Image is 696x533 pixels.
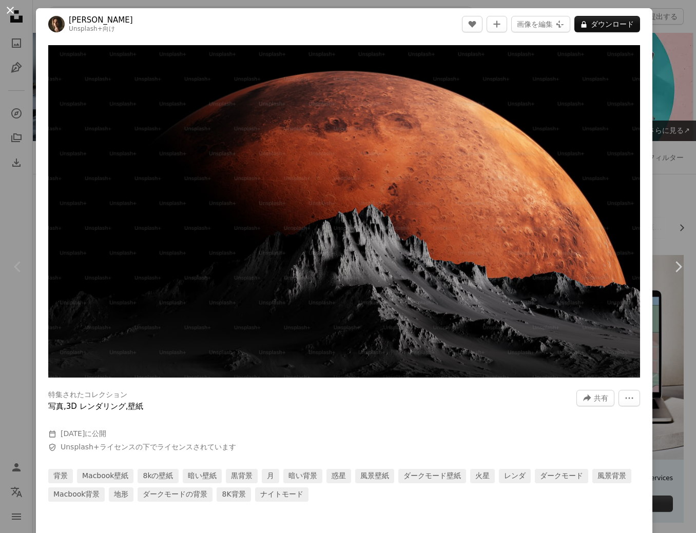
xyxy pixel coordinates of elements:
a: ダークモード壁紙 [398,469,466,483]
a: 惑星 [326,469,351,483]
a: 地形 [109,487,133,502]
img: 山の頂上に昇る赤い月 [48,45,640,378]
span: , [126,402,128,411]
a: [PERSON_NAME] [69,15,133,25]
a: 3D レンダリング [66,402,126,411]
time: 2023年6月12日 15:57:13 JST [61,429,85,438]
button: 画像を編集 [511,16,570,32]
span: に公開 [61,429,106,438]
a: ナイトモード [255,487,308,502]
button: ダウンロード [574,16,640,32]
a: 背景 [48,469,73,483]
button: このビジュアルを共有する [576,390,614,406]
a: 火星 [470,469,495,483]
button: この画像でズームインする [48,45,640,378]
a: レンダ [499,469,531,483]
a: ダークモード [535,469,588,483]
span: の下でライセンスされています [61,442,236,452]
div: 向け [69,25,133,33]
a: Unsplash+ライセンス [61,443,136,451]
a: 暗い背景 [283,469,322,483]
a: Unsplash+ [69,25,103,32]
a: 壁紙 [128,402,143,411]
button: コレクションに追加する [487,16,507,32]
a: 8K背景 [217,487,250,502]
a: 風景壁紙 [355,469,394,483]
a: 風景背景 [592,469,631,483]
a: macbook壁紙 [77,469,133,483]
a: macbook背景 [48,487,105,502]
a: 8kの壁紙 [138,469,178,483]
a: 次へ [660,218,696,316]
h3: 特集されたコレクション [48,390,127,400]
span: , [64,402,66,411]
a: 暗い壁紙 [183,469,222,483]
a: 黒背景 [226,469,258,483]
a: ダークモードの背景 [138,487,212,502]
button: その他のアクション [618,390,640,406]
img: Alex Shuperのプロフィールを見る [48,16,65,32]
a: 月 [262,469,279,483]
span: 共有 [594,390,608,406]
a: 写真 [48,402,64,411]
button: いいね！ [462,16,482,32]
